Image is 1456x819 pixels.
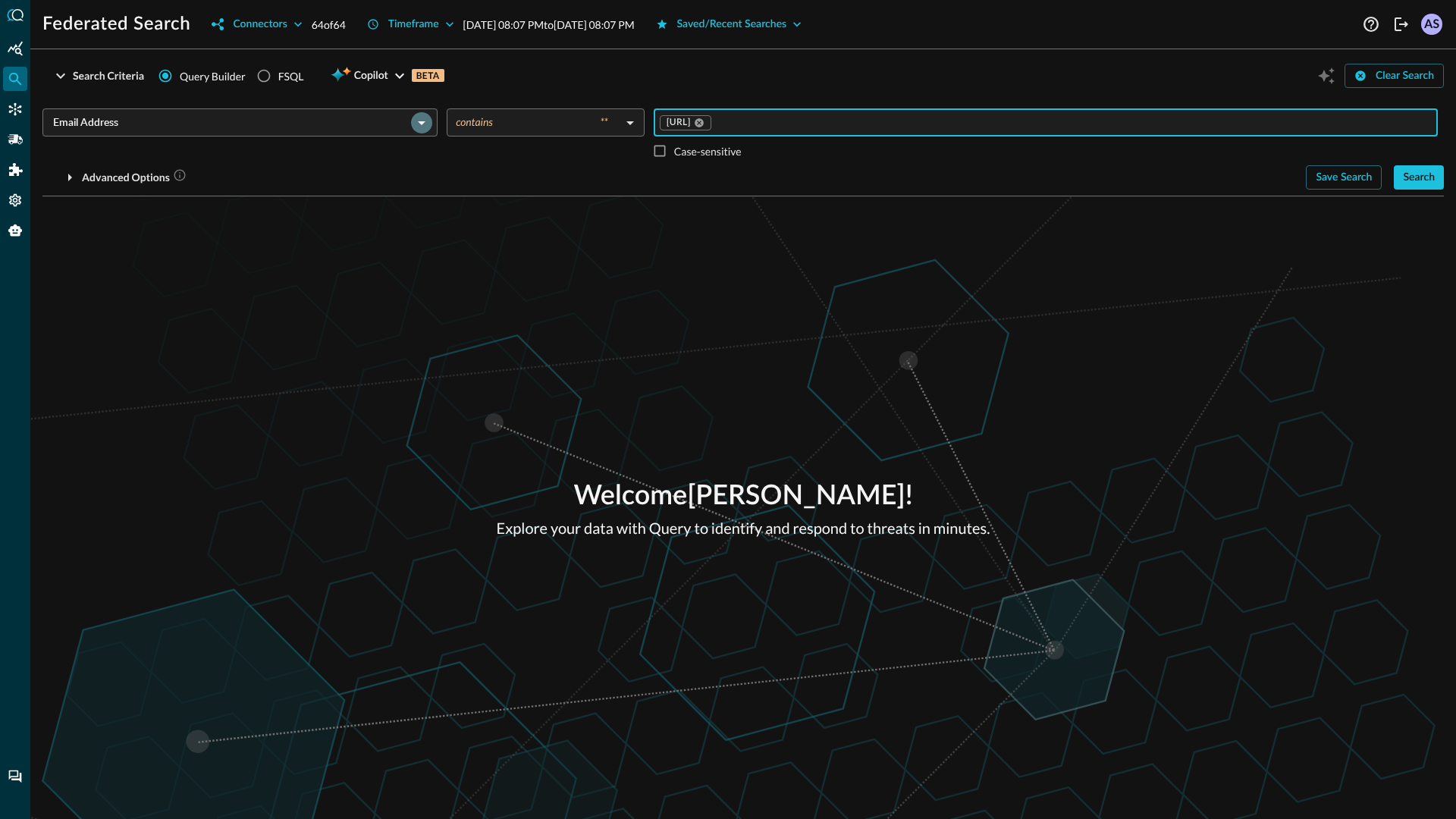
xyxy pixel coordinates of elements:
[82,168,187,187] div: Advanced Options
[358,12,463,36] button: Timeframe
[497,517,990,540] p: Explore your data with Query to identify and respond to threats in minutes.
[674,143,742,159] p: Case-sensitive
[3,764,27,789] div: Chat
[47,113,408,132] input: Select an Entity
[456,115,493,129] span: contains
[3,218,27,243] div: Query Agent
[3,97,27,121] div: Connectors
[3,127,27,152] div: Pipelines
[3,36,27,61] div: Summary Insights
[3,188,27,212] div: Settings
[42,165,196,190] button: Advanced Options
[180,68,246,84] span: Query Builder
[354,67,388,86] span: Copilot
[456,115,620,129] div: contains
[278,68,304,84] div: FSQL
[312,17,346,33] p: 64 of 64
[1389,12,1414,36] button: Logout
[1421,14,1442,35] div: AS
[3,67,27,91] div: Federated Search
[202,12,311,36] button: Connectors
[42,64,153,88] button: Search Criteria
[497,476,990,517] p: Welcome [PERSON_NAME] !
[1394,165,1444,190] button: Search
[713,113,1431,132] input: Value
[667,117,691,129] span: [URL]
[42,12,190,36] h1: Federated Search
[322,64,453,88] button: CopilotBETA
[4,158,28,182] div: Addons
[1359,12,1383,36] button: Help
[411,112,432,133] button: Open
[463,17,635,33] p: [DATE] 08:07 PM to [DATE] 08:07 PM
[412,69,444,82] p: BETA
[1306,165,1382,190] button: Save Search
[647,12,811,36] button: Saved/Recent Searches
[660,115,711,130] div: [URL]
[1345,64,1444,88] button: Clear Search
